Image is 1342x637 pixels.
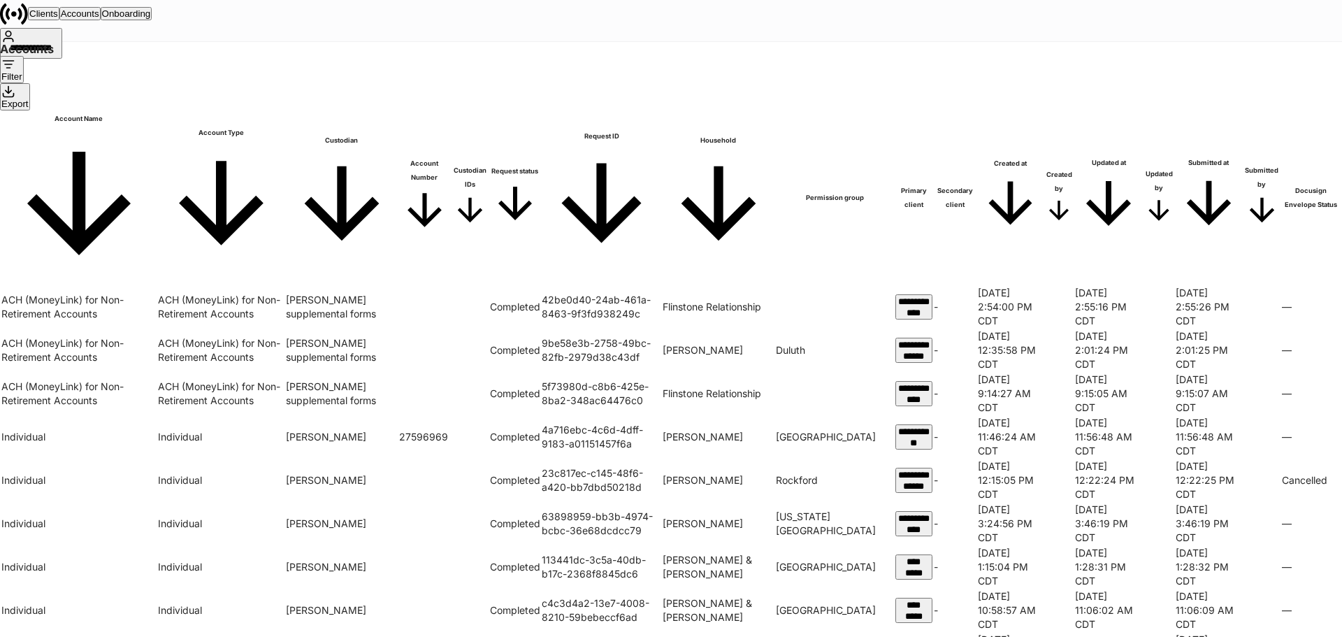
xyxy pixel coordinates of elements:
button: Accounts [59,7,101,20]
td: Completed [490,416,540,458]
p: [DATE] 10:58:57 AM CDT [978,589,1044,631]
td: Schwab [286,459,398,501]
p: - [934,430,976,444]
td: ACH (MoneyLink) for Non-Retirement Accounts [1,373,157,415]
td: Schwab [286,546,398,588]
h6: Household [663,134,774,148]
p: [PERSON_NAME] [663,473,774,487]
td: Rockford [776,459,894,501]
h6: Primary client [895,184,932,212]
p: [DATE] 12:35:58 PM CDT [978,329,1044,371]
div: Accounts [61,8,99,19]
td: Completed [490,503,540,545]
h6: Updated by [1143,167,1174,195]
td: Schwab [286,589,398,631]
h6: Account Type [158,126,284,140]
p: [DATE] 11:46:24 AM CDT [978,416,1044,458]
span: Created at [978,157,1044,238]
td: 27596969 [399,416,450,458]
td: Schwab [286,416,398,458]
p: - [934,473,976,487]
td: Completed [490,589,540,631]
td: 7565cee1-97a3-4528-b4db-6c306a4524c3 [895,329,932,371]
td: 72445db3-5ce1-4209-aa78-778bacca4747 [895,546,932,588]
td: 2025-09-03T19:54:00.402Z [978,286,1044,328]
p: [DATE] 1:28:31 PM CDT [1075,546,1142,588]
td: 2025-08-27T18:28:32.431Z [1176,546,1242,588]
p: [PERSON_NAME] & [PERSON_NAME] [663,553,774,581]
td: c7389812-c8ed-46d5-9554-fa8c31823800 [895,459,932,501]
p: [DATE] 12:22:25 PM CDT [1176,459,1242,501]
td: Rochester [776,589,894,631]
p: — [1282,387,1341,401]
td: 2025-09-30T17:22:24.549Z [1075,459,1142,501]
div: Export [1,99,29,109]
td: 2025-09-16T16:56:48.023Z [1075,416,1142,458]
td: n/a [1282,546,1341,588]
td: 2025-09-03T19:55:16.263Z [1075,286,1142,328]
p: - [934,517,976,531]
td: 2025-07-30T16:06:09.215Z [1176,589,1242,631]
p: [DATE] 9:14:27 AM CDT [978,373,1044,415]
td: c16cff32-a6b0-4272-ac41-1dcc7b560b74 [895,416,932,458]
td: 2025-08-27T18:28:31.973Z [1075,546,1142,588]
td: Individual [1,503,157,545]
p: — [1282,560,1341,574]
h6: Request ID [542,129,661,143]
h6: Custodian IDs [452,164,489,192]
p: [DATE] 3:46:19 PM CDT [1075,503,1142,545]
td: Completed [490,459,540,501]
td: 23c817ec-c145-48f6-a420-bb7dbd50218d [542,459,661,501]
p: [DATE] 12:22:24 PM CDT [1075,459,1142,501]
td: c4c3d4a2-13e7-4008-8210-59bebeccf6ad [542,589,661,631]
td: n/a [1282,286,1341,328]
span: Request status [490,164,540,231]
td: Individual [1,589,157,631]
td: 2025-09-08T19:01:25.593Z [1176,329,1242,371]
p: - [934,603,976,617]
td: 72445db3-5ce1-4209-aa78-778bacca4747 [895,589,932,631]
p: [DATE] 2:55:16 PM CDT [1075,286,1142,328]
p: - [934,343,976,357]
p: [DATE] 9:15:07 AM CDT [1176,373,1242,415]
span: Custodian IDs [452,164,489,231]
p: [DATE] 9:15:05 AM CDT [1075,373,1142,415]
p: [DATE] 2:55:26 PM CDT [1176,286,1242,328]
p: [PERSON_NAME] [663,517,774,531]
td: 0c1ba9a4-e96b-4bb4-99b3-d133950c1788 [895,286,932,328]
h6: Account Number [399,157,450,185]
p: [DATE] 3:46:19 PM CDT [1176,503,1242,545]
span: Updated by [1143,167,1174,228]
span: Submitted at [1176,156,1242,238]
p: - [934,300,976,314]
p: — [1282,343,1341,357]
td: Duluth [776,329,894,371]
td: 2025-09-30T17:22:25.076Z [1176,459,1242,501]
td: Individual [158,589,284,631]
p: [PERSON_NAME] [663,343,774,357]
h6: Custodian [286,134,398,148]
span: Created by [1044,168,1074,227]
td: ACH (MoneyLink) for Non-Retirement Accounts [158,373,284,415]
span: Custodian [286,134,398,262]
td: 2025-09-05T14:15:05.407Z [1075,373,1142,415]
td: ACH (MoneyLink) for Non-Retirement Accounts [1,329,157,371]
td: 9be58e3b-2758-49bc-82fb-2979d38c43df [542,329,661,371]
p: [DATE] 2:54:00 PM CDT [978,286,1044,328]
td: Schwab supplemental forms [286,329,398,371]
td: ACH (MoneyLink) for Non-Retirement Accounts [158,286,284,328]
p: [DATE] 11:06:09 AM CDT [1176,589,1242,631]
h6: Secondary client [934,184,976,212]
span: Docusign Envelope Status [1282,184,1341,212]
p: [PERSON_NAME] [663,430,774,444]
button: Clients [28,7,59,20]
p: — [1282,430,1341,444]
td: 2025-09-08T19:01:24.750Z [1075,329,1142,371]
span: Account Type [158,126,284,269]
span: Permission group [776,191,894,205]
td: 4a716ebc-4c6d-4dff-9183-a01151457f6a [542,416,661,458]
h6: Submitted at [1176,156,1242,170]
td: n/a [1282,373,1341,415]
h6: Updated at [1075,156,1142,170]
